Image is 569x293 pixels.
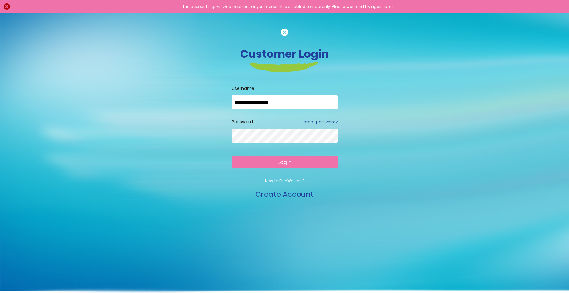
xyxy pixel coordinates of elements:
[281,29,288,36] img: cancel
[232,178,338,184] p: New to BlueWaters ?
[255,189,314,199] a: Create Account
[278,158,292,166] span: Login
[232,156,338,168] button: Login
[14,4,563,10] div: The account sign-in was incorrect or your account is disabled temporarily. Please wait and try ag...
[232,119,253,125] label: Password
[232,85,338,92] label: Username
[116,47,453,60] h3: Customer Login
[250,62,319,72] img: login-heading-border.png
[302,119,338,125] a: Forgot password?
